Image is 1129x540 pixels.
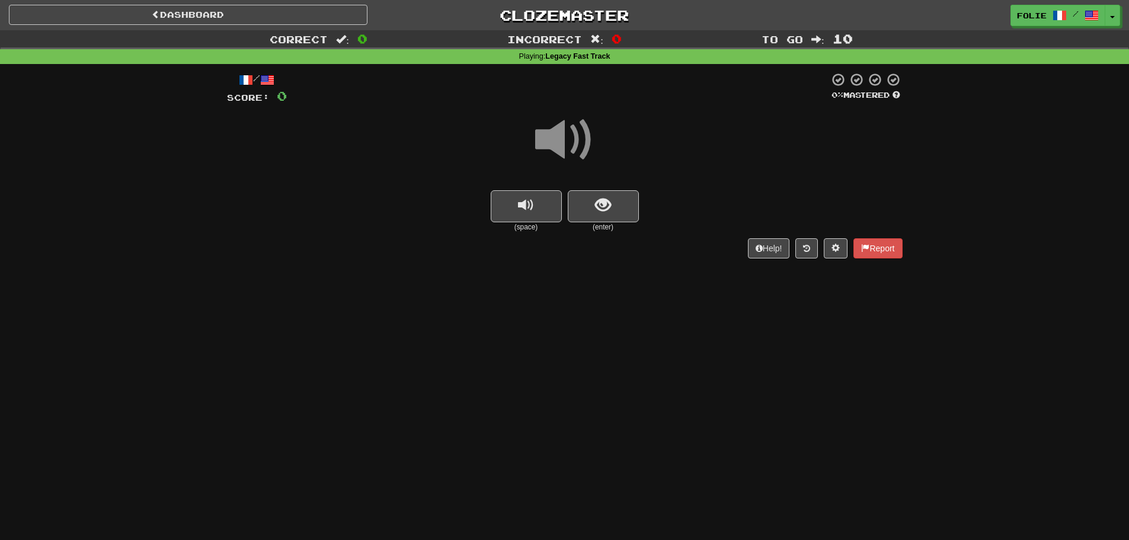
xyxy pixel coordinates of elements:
[853,238,902,258] button: Report
[336,34,349,44] span: :
[831,90,843,100] span: 0 %
[1073,9,1079,18] span: /
[568,222,639,232] small: (enter)
[748,238,790,258] button: Help!
[568,190,639,222] button: show sentence
[491,222,562,232] small: (space)
[1010,5,1105,26] a: folie /
[545,52,610,60] strong: Legacy Fast Track
[9,5,367,25] a: Dashboard
[833,31,853,46] span: 10
[270,33,328,45] span: Correct
[795,238,818,258] button: Round history (alt+y)
[612,31,622,46] span: 0
[507,33,582,45] span: Incorrect
[277,88,287,103] span: 0
[385,5,744,25] a: Clozemaster
[1017,10,1047,21] span: folie
[227,72,287,87] div: /
[829,90,903,101] div: Mastered
[491,190,562,222] button: replay audio
[227,92,270,103] span: Score:
[590,34,603,44] span: :
[811,34,824,44] span: :
[357,31,367,46] span: 0
[762,33,803,45] span: To go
